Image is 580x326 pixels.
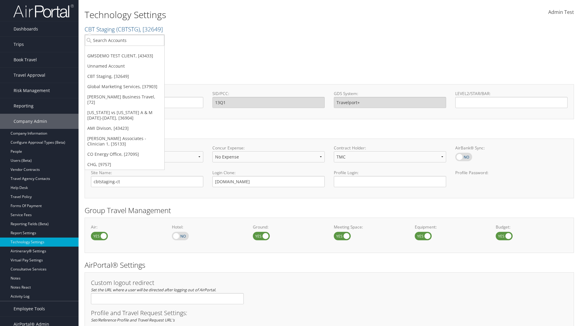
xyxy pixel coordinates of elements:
[455,91,568,97] label: LEVEL2/STAR/BAR:
[85,149,164,159] a: CO Energy Office, [27095]
[334,145,446,151] label: Contract Holder:
[91,280,244,286] h3: Custom logout redirect
[415,224,487,230] label: Equipment:
[91,317,175,323] em: Set/Reference Profile and Travel Request URL's
[85,260,574,270] h2: AirPortal® Settings
[91,310,568,316] h3: Profile and Travel Request Settings:
[85,71,164,81] a: CBT Staging, [32649]
[548,9,574,15] span: Admin Test
[85,123,164,133] a: AMI Divison, [43423]
[85,92,164,107] a: [PERSON_NAME] Business Travel, [72]
[14,98,34,113] span: Reporting
[334,91,446,97] label: GDS System:
[14,83,50,98] span: Risk Management
[172,224,244,230] label: Hotel:
[85,25,163,33] a: CBT Staging
[14,52,37,67] span: Book Travel
[85,126,574,136] h2: Online Booking Tool
[85,61,164,71] a: Unnamed Account
[91,287,216,292] em: Set the URL where a user will be directed after logging out of AirPortal.
[253,224,325,230] label: Ground:
[91,170,203,176] label: Site Name:
[14,114,47,129] span: Company Admin
[334,176,446,187] input: Profile Login:
[85,72,569,82] h2: GDS
[85,8,411,21] h1: Technology Settings
[116,25,140,33] span: ( CBTSTG )
[85,51,164,61] a: GMSDEMO TEST CLIENT, [43433]
[212,145,325,151] label: Concur Expense:
[91,224,163,230] label: Air:
[14,301,45,316] span: Employee Tools
[85,107,164,123] a: [US_STATE] vs [US_STATE] A & M [DATE]-[DATE], [36904]
[14,21,38,37] span: Dashboards
[85,133,164,149] a: [PERSON_NAME] Associates - Clinician 1, [35133]
[85,81,164,92] a: Global Marketing Services, [37903]
[455,153,472,161] label: AirBank® Sync
[85,35,164,46] input: Search Accounts
[14,37,24,52] span: Trips
[13,4,74,18] img: airportal-logo.png
[85,159,164,170] a: CHG, [9757]
[85,205,574,216] h2: Group Travel Management
[455,145,568,151] label: AirBank® Sync:
[212,91,325,97] label: SID/PCC:
[455,170,568,187] label: Profile Password:
[548,3,574,22] a: Admin Test
[212,170,325,176] label: Login Clone:
[140,25,163,33] span: , [ 32649 ]
[496,224,568,230] label: Budget:
[334,224,406,230] label: Meeting Space:
[14,68,45,83] span: Travel Approval
[334,170,446,187] label: Profile Login:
